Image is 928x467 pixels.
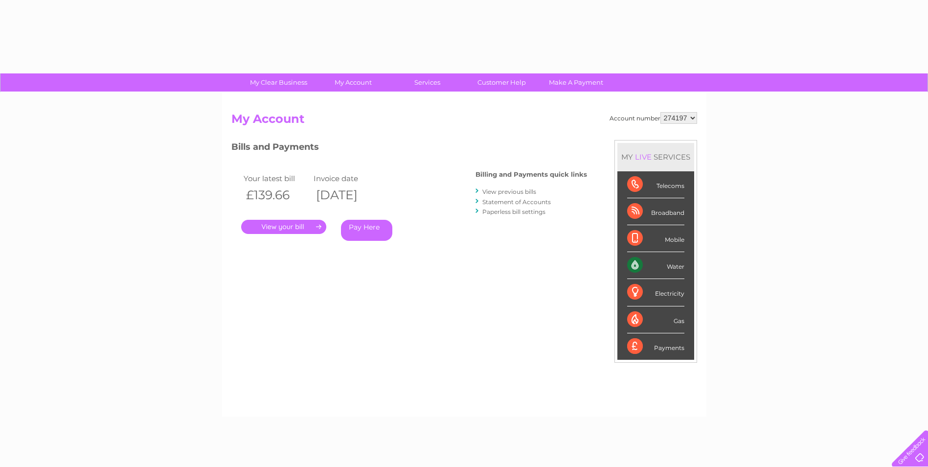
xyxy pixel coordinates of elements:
[627,198,684,225] div: Broadband
[627,279,684,306] div: Electricity
[311,185,382,205] th: [DATE]
[627,225,684,252] div: Mobile
[482,188,536,195] a: View previous bills
[475,171,587,178] h4: Billing and Payments quick links
[241,220,326,234] a: .
[627,306,684,333] div: Gas
[231,112,697,131] h2: My Account
[241,172,312,185] td: Your latest bill
[231,140,587,157] h3: Bills and Payments
[536,73,616,92] a: Make A Payment
[461,73,542,92] a: Customer Help
[311,172,382,185] td: Invoice date
[238,73,319,92] a: My Clear Business
[610,112,697,124] div: Account number
[627,333,684,360] div: Payments
[482,198,551,206] a: Statement of Accounts
[617,143,694,171] div: MY SERVICES
[341,220,392,241] a: Pay Here
[387,73,468,92] a: Services
[627,252,684,279] div: Water
[627,171,684,198] div: Telecoms
[241,185,312,205] th: £139.66
[633,152,654,162] div: LIVE
[482,208,545,215] a: Paperless bill settings
[313,73,393,92] a: My Account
